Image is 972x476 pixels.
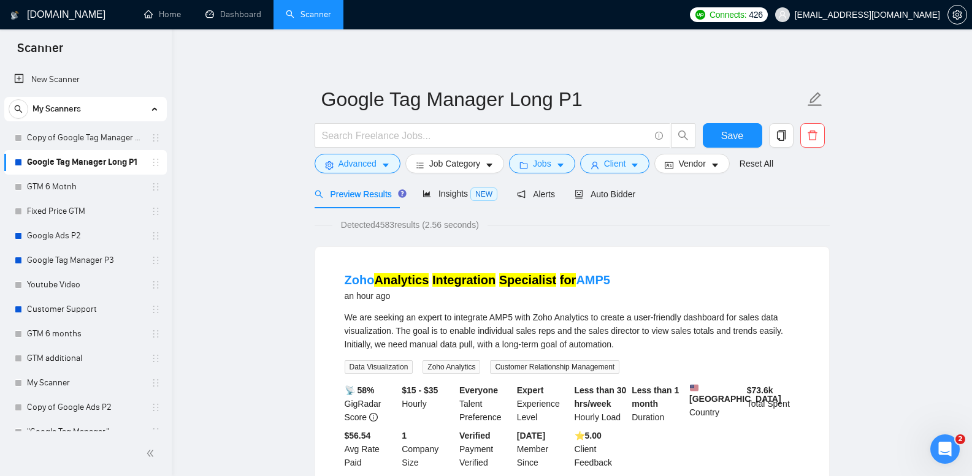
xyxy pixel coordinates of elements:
b: Everyone [459,385,498,395]
button: Save [703,123,762,148]
div: an hour ago [345,289,610,303]
span: search [672,130,695,141]
b: $15 - $35 [402,385,438,395]
a: Google Tag Manager P3 [27,248,144,273]
b: [GEOGRAPHIC_DATA] [689,383,781,404]
b: $ 73.6k [747,385,773,395]
div: Company Size [399,429,457,469]
a: dashboardDashboard [205,9,261,20]
a: Fixed Price GTM [27,199,144,224]
button: settingAdvancedcaret-down [315,154,400,173]
span: info-circle [655,132,663,140]
button: userClientcaret-down [580,154,650,173]
mark: Specialist [499,273,556,287]
a: ZohoAnalytics Integration Specialist forAMP5 [345,273,610,287]
span: Auto Bidder [575,189,635,199]
div: Hourly [399,383,457,424]
span: Connects: [710,8,746,21]
span: holder [151,304,161,314]
a: homeHome [144,9,181,20]
a: searchScanner [286,9,331,20]
span: My Scanners [33,97,81,121]
input: Search Freelance Jobs... [322,128,649,143]
a: GTM 6 months [27,322,144,346]
a: Customer Support [27,297,144,322]
b: ⭐️ 5.00 [575,431,602,440]
span: caret-down [711,161,719,170]
a: GTM 6 Motnh [27,175,144,199]
span: edit [807,91,823,107]
span: search [9,105,28,113]
span: holder [151,255,161,265]
img: 🇺🇸 [690,383,698,392]
span: Client [604,157,626,170]
img: upwork-logo.png [695,10,705,20]
div: Tooltip anchor [397,188,408,199]
div: Experience Level [515,383,572,424]
span: setting [325,161,334,170]
span: search [315,190,323,198]
li: New Scanner [4,67,167,92]
span: Insights [423,189,497,198]
span: holder [151,329,161,339]
span: folder [519,161,528,170]
a: Google Tag Manager Long P1 [27,150,144,175]
span: caret-down [381,161,390,170]
span: Preview Results [315,189,403,199]
span: Customer Relationship Management [490,360,619,374]
span: 426 [749,8,762,21]
a: My Scanner [27,371,144,395]
span: holder [151,182,161,192]
span: Alerts [517,189,555,199]
a: "Google Tag Manager" [27,420,144,444]
span: Detected 4583 results (2.56 seconds) [332,218,488,232]
button: barsJob Categorycaret-down [405,154,504,173]
div: Client Feedback [572,429,630,469]
div: We are seeking an expert to integrate AMP5 with Zoho Analytics to create a user-friendly dashboar... [345,311,800,351]
a: New Scanner [14,67,157,92]
span: setting [948,10,966,20]
b: Less than 1 month [632,385,679,409]
span: holder [151,206,161,216]
b: [DATE] [517,431,545,440]
span: user [778,10,787,19]
span: idcard [665,161,673,170]
span: user [591,161,599,170]
b: Expert [517,385,544,395]
span: caret-down [630,161,639,170]
a: Google Ads P2 [27,224,144,248]
span: delete [801,130,824,141]
span: Save [721,128,743,143]
b: Verified [459,431,491,440]
div: GigRadar Score [342,383,400,424]
span: holder [151,133,161,143]
mark: for [560,273,576,287]
span: Advanced [339,157,377,170]
b: 1 [402,431,407,440]
a: setting [947,10,967,20]
span: robot [575,190,583,198]
span: Zoho Analytics [423,360,480,374]
button: search [9,99,28,119]
a: Copy of Google Ads P2 [27,395,144,420]
span: info-circle [369,413,378,421]
span: double-left [146,447,158,459]
span: Vendor [678,157,705,170]
div: Talent Preference [457,383,515,424]
span: Data Visualization [345,360,413,374]
input: Scanner name... [321,84,805,115]
span: holder [151,402,161,412]
span: area-chart [423,189,431,198]
span: holder [151,280,161,290]
button: search [671,123,695,148]
a: GTM additional [27,346,144,371]
span: Scanner [7,39,73,65]
img: logo [10,6,19,25]
span: holder [151,427,161,437]
div: Payment Verified [457,429,515,469]
span: holder [151,157,161,167]
span: notification [517,190,526,198]
span: Job Category [429,157,480,170]
button: copy [769,123,794,148]
span: holder [151,353,161,363]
